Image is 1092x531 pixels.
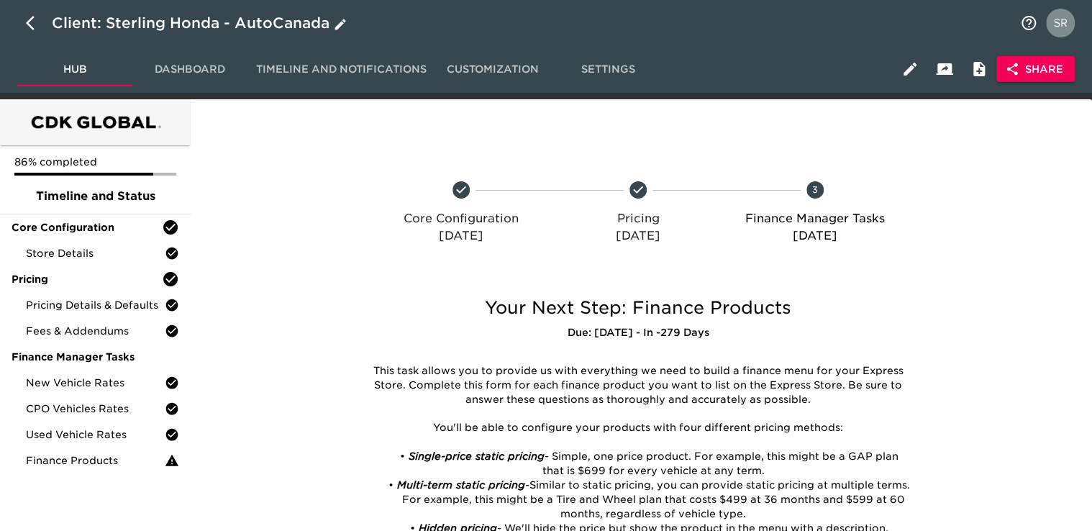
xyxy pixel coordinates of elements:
img: Profile [1046,9,1075,37]
em: Single-price static pricing [408,450,544,462]
span: Timeline and Notifications [256,60,427,78]
p: Finance Manager Tasks [732,210,898,227]
span: Settings [559,60,657,78]
li: - Simple, one price product. For example, this might be a GAP plan that is $699 for every vehicle... [381,450,909,478]
button: Share [996,56,1075,83]
button: Internal Notes and Comments [962,52,996,86]
text: 3 [812,184,818,195]
p: [DATE] [378,227,544,245]
button: Client View [927,52,962,86]
span: Timeline and Status [12,188,179,205]
span: Customization [444,60,542,78]
button: Edit Hub [893,52,927,86]
span: Pricing [12,272,162,286]
span: Finance Manager Tasks [12,350,179,364]
span: Store Details [26,246,165,260]
span: Share [1008,60,1063,78]
h5: Your Next Step: Finance Products [355,296,920,319]
span: Pricing Details & Defaults [26,298,165,312]
p: [DATE] [555,227,721,245]
em: Multi-term static pricing [396,479,524,491]
span: Finance Products [26,453,165,468]
li: Similar to static pricing, you can provide static pricing at multiple terms. For example, this mi... [381,478,909,522]
span: CPO Vehicles Rates [26,401,165,416]
span: Fees & Addendums [26,324,165,338]
p: 86% completed [14,155,176,169]
span: Core Configuration [12,220,162,235]
p: This task allows you to provide us with everything we need to build a finance menu for your Expre... [366,364,909,407]
p: [DATE] [732,227,898,245]
p: Core Configuration [378,210,544,227]
button: notifications [1011,6,1046,40]
span: New Vehicle Rates [26,376,165,390]
span: Dashboard [141,60,239,78]
div: Client: Sterling Honda - AutoCanada [52,12,350,35]
span: Used Vehicle Rates [26,427,165,442]
span: Hub [26,60,124,78]
h6: Due: [DATE] - In -279 Days [355,325,920,341]
p: You'll be able to configure your products with four different pricing methods: [366,421,909,435]
p: Pricing [555,210,721,227]
em: - [524,479,529,491]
